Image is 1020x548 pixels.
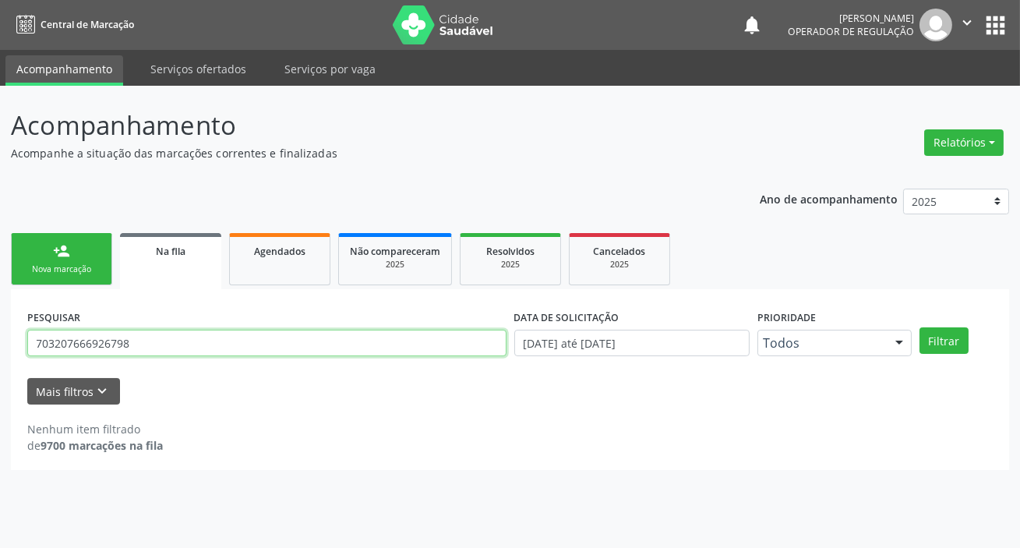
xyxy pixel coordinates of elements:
p: Acompanhamento [11,106,710,145]
p: Acompanhe a situação das marcações correntes e finalizadas [11,145,710,161]
label: PESQUISAR [27,306,80,330]
div: 2025 [471,259,549,270]
button: Relatórios [924,129,1004,156]
div: 2025 [350,259,440,270]
a: Serviços por vaga [274,55,386,83]
span: Cancelados [594,245,646,258]
div: Nova marcação [23,263,101,275]
button: notifications [741,14,763,36]
span: Central de Marcação [41,18,134,31]
p: Ano de acompanhamento [760,189,898,208]
button: apps [982,12,1009,39]
span: Resolvidos [486,245,535,258]
span: Agendados [254,245,305,258]
button: Mais filtroskeyboard_arrow_down [27,378,120,405]
img: img [919,9,952,41]
span: Na fila [156,245,185,258]
input: Nome, CNS [27,330,506,356]
div: de [27,437,163,454]
span: Operador de regulação [788,25,914,38]
i:  [958,14,976,31]
strong: 9700 marcações na fila [41,438,163,453]
input: Selecione um intervalo [514,330,750,356]
span: Todos [763,335,880,351]
div: Nenhum item filtrado [27,421,163,437]
a: Acompanhamento [5,55,123,86]
button: Filtrar [919,327,969,354]
div: [PERSON_NAME] [788,12,914,25]
label: DATA DE SOLICITAÇÃO [514,306,619,330]
i: keyboard_arrow_down [94,383,111,400]
span: Não compareceram [350,245,440,258]
div: person_add [53,242,70,260]
label: Prioridade [757,306,816,330]
button:  [952,9,982,41]
div: 2025 [581,259,658,270]
a: Serviços ofertados [139,55,257,83]
a: Central de Marcação [11,12,134,37]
